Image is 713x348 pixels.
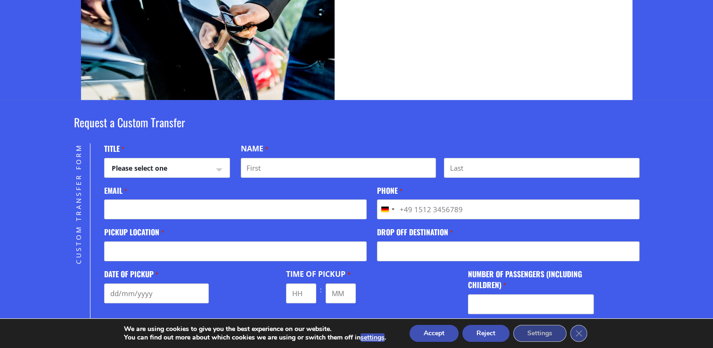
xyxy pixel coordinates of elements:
[377,200,397,219] button: Selected country
[241,158,436,178] input: First
[104,269,158,280] label: Date of Pickup
[444,158,639,178] input: Last
[410,325,459,342] button: Accept
[570,325,587,342] button: Close GDPR Cookie Banner
[104,283,209,303] input: dd/mm/yyyy
[361,333,385,342] button: settings
[377,185,402,196] label: Phone
[124,325,386,333] p: We are using cookies to give you the best experience on our website.
[377,227,452,238] label: Drop off destination
[104,185,127,196] label: Email
[286,269,350,280] legend: Time of Pickup
[74,114,639,143] h2: Request a Custom Transfer
[468,269,594,290] label: Number of passengers (including children)
[241,143,268,154] legend: Name
[124,333,386,342] p: You can find out more about which cookies we are using or switch them off in .
[104,143,124,154] label: Title
[377,199,639,219] input: +49 1512 3456789
[104,227,164,238] label: Pickup location
[286,283,316,303] input: HH
[462,325,509,342] button: Reject
[326,283,356,303] input: MM
[316,283,326,297] div: :
[513,325,566,342] button: Settings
